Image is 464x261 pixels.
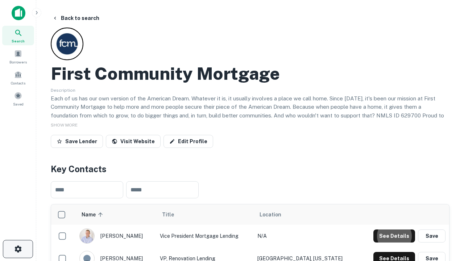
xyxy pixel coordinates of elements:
[106,135,161,148] a: Visit Website
[162,210,183,219] span: Title
[2,47,34,66] a: Borrowers
[12,6,25,20] img: capitalize-icon.png
[12,38,25,44] span: Search
[260,210,281,219] span: Location
[2,26,34,45] a: Search
[163,135,213,148] a: Edit Profile
[2,89,34,108] a: Saved
[51,88,75,93] span: Description
[51,123,78,128] span: SHOW MORE
[76,204,156,225] th: Name
[51,63,280,84] h2: First Community Mortgage
[11,80,25,86] span: Contacts
[428,180,464,215] iframe: Chat Widget
[49,12,102,25] button: Back to search
[254,204,359,225] th: Location
[51,162,449,175] h4: Key Contacts
[51,94,449,128] p: Each of us has our own version of the American Dream. Whatever it is, it usually involves a place...
[254,225,359,247] td: N/A
[2,68,34,87] a: Contacts
[156,225,254,247] td: Vice President Mortgage Lending
[51,135,103,148] button: Save Lender
[373,229,415,243] button: See Details
[13,101,24,107] span: Saved
[82,210,105,219] span: Name
[80,229,94,243] img: 1520878720083
[418,229,446,243] button: Save
[79,228,153,244] div: [PERSON_NAME]
[9,59,27,65] span: Borrowers
[156,204,254,225] th: Title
